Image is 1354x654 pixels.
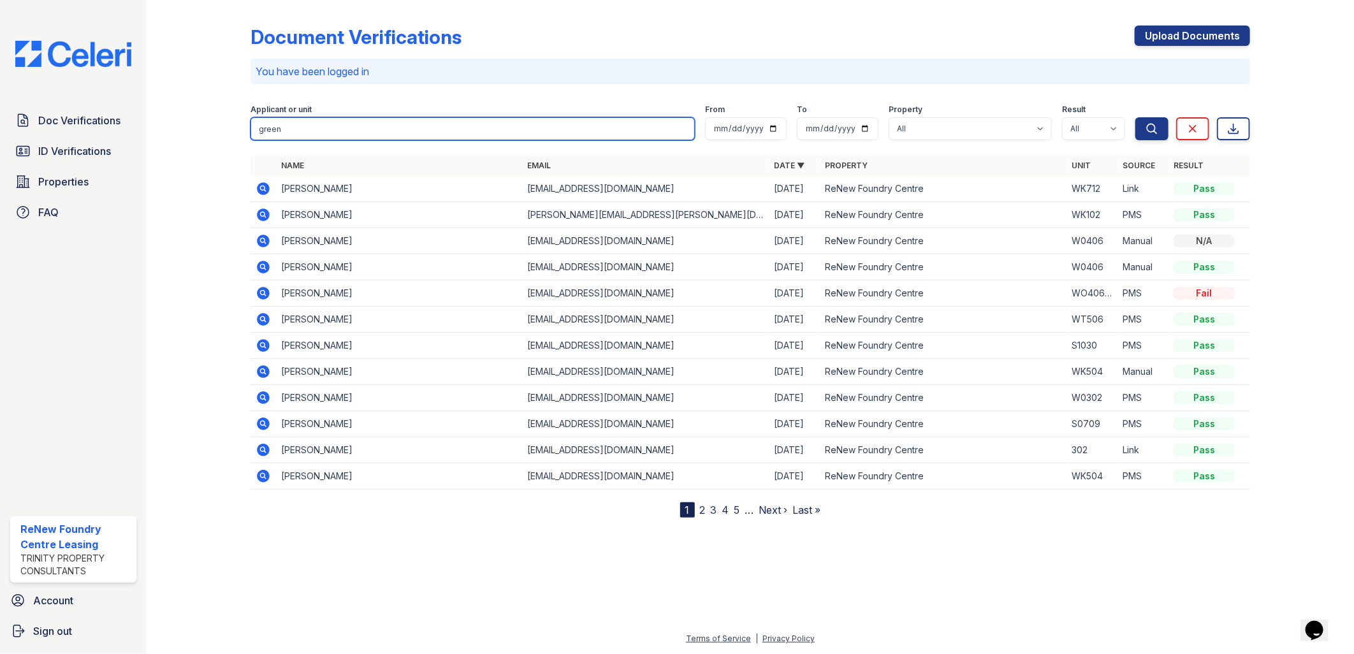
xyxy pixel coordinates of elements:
[769,176,820,202] td: [DATE]
[5,588,142,613] a: Account
[820,359,1066,385] td: ReNew Foundry Centre
[1174,287,1235,300] div: Fail
[1066,280,1117,307] td: WO406-4
[820,307,1066,333] td: ReNew Foundry Centre
[769,228,820,254] td: [DATE]
[755,634,758,643] div: |
[1066,437,1117,463] td: 302
[820,385,1066,411] td: ReNew Foundry Centre
[1117,280,1168,307] td: PMS
[797,105,807,115] label: To
[686,634,751,643] a: Terms of Service
[1174,235,1235,247] div: N/A
[1117,228,1168,254] td: Manual
[769,437,820,463] td: [DATE]
[1123,161,1155,170] a: Source
[523,359,769,385] td: [EMAIL_ADDRESS][DOMAIN_NAME]
[276,385,523,411] td: [PERSON_NAME]
[1174,365,1235,378] div: Pass
[774,161,804,170] a: Date ▼
[251,117,695,140] input: Search by name, email, or unit number
[276,463,523,490] td: [PERSON_NAME]
[1117,333,1168,359] td: PMS
[251,105,312,115] label: Applicant or unit
[1117,385,1168,411] td: PMS
[523,385,769,411] td: [EMAIL_ADDRESS][DOMAIN_NAME]
[276,280,523,307] td: [PERSON_NAME]
[276,411,523,437] td: [PERSON_NAME]
[523,228,769,254] td: [EMAIL_ADDRESS][DOMAIN_NAME]
[762,634,815,643] a: Privacy Policy
[5,618,142,644] button: Sign out
[523,254,769,280] td: [EMAIL_ADDRESS][DOMAIN_NAME]
[1066,307,1117,333] td: WT506
[769,385,820,411] td: [DATE]
[1174,418,1235,430] div: Pass
[705,105,725,115] label: From
[1066,385,1117,411] td: W0302
[1117,202,1168,228] td: PMS
[825,161,868,170] a: Property
[711,504,717,516] a: 3
[523,202,769,228] td: [PERSON_NAME][EMAIL_ADDRESS][PERSON_NAME][DOMAIN_NAME]
[1174,339,1235,352] div: Pass
[734,504,740,516] a: 5
[1062,105,1086,115] label: Result
[33,623,72,639] span: Sign out
[1066,463,1117,490] td: WK504
[769,307,820,333] td: [DATE]
[528,161,551,170] a: Email
[1174,261,1235,273] div: Pass
[1174,391,1235,404] div: Pass
[1066,411,1117,437] td: S0709
[1135,25,1250,46] a: Upload Documents
[820,176,1066,202] td: ReNew Foundry Centre
[276,202,523,228] td: [PERSON_NAME]
[769,359,820,385] td: [DATE]
[276,333,523,359] td: [PERSON_NAME]
[820,202,1066,228] td: ReNew Foundry Centre
[20,552,131,578] div: Trinity Property Consultants
[1174,161,1204,170] a: Result
[523,411,769,437] td: [EMAIL_ADDRESS][DOMAIN_NAME]
[722,504,729,516] a: 4
[251,25,462,48] div: Document Verifications
[820,463,1066,490] td: ReNew Foundry Centre
[523,280,769,307] td: [EMAIL_ADDRESS][DOMAIN_NAME]
[10,169,136,194] a: Properties
[1117,463,1168,490] td: PMS
[769,202,820,228] td: [DATE]
[889,105,922,115] label: Property
[769,254,820,280] td: [DATE]
[38,205,59,220] span: FAQ
[820,254,1066,280] td: ReNew Foundry Centre
[276,359,523,385] td: [PERSON_NAME]
[5,41,142,67] img: CE_Logo_Blue-a8612792a0a2168367f1c8372b55b34899dd931a85d93a1a3d3e32e68fde9ad4.png
[759,504,788,516] a: Next ›
[700,504,706,516] a: 2
[1117,307,1168,333] td: PMS
[281,161,304,170] a: Name
[1066,202,1117,228] td: WK102
[1066,176,1117,202] td: WK712
[1174,470,1235,483] div: Pass
[523,176,769,202] td: [EMAIL_ADDRESS][DOMAIN_NAME]
[820,280,1066,307] td: ReNew Foundry Centre
[1117,254,1168,280] td: Manual
[745,502,754,518] span: …
[820,228,1066,254] td: ReNew Foundry Centre
[38,143,111,159] span: ID Verifications
[1117,176,1168,202] td: Link
[1117,411,1168,437] td: PMS
[1300,603,1341,641] iframe: chat widget
[1174,208,1235,221] div: Pass
[276,307,523,333] td: [PERSON_NAME]
[20,521,131,552] div: ReNew Foundry Centre Leasing
[10,108,136,133] a: Doc Verifications
[769,280,820,307] td: [DATE]
[1174,444,1235,456] div: Pass
[10,200,136,225] a: FAQ
[1066,333,1117,359] td: S1030
[1174,313,1235,326] div: Pass
[820,333,1066,359] td: ReNew Foundry Centre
